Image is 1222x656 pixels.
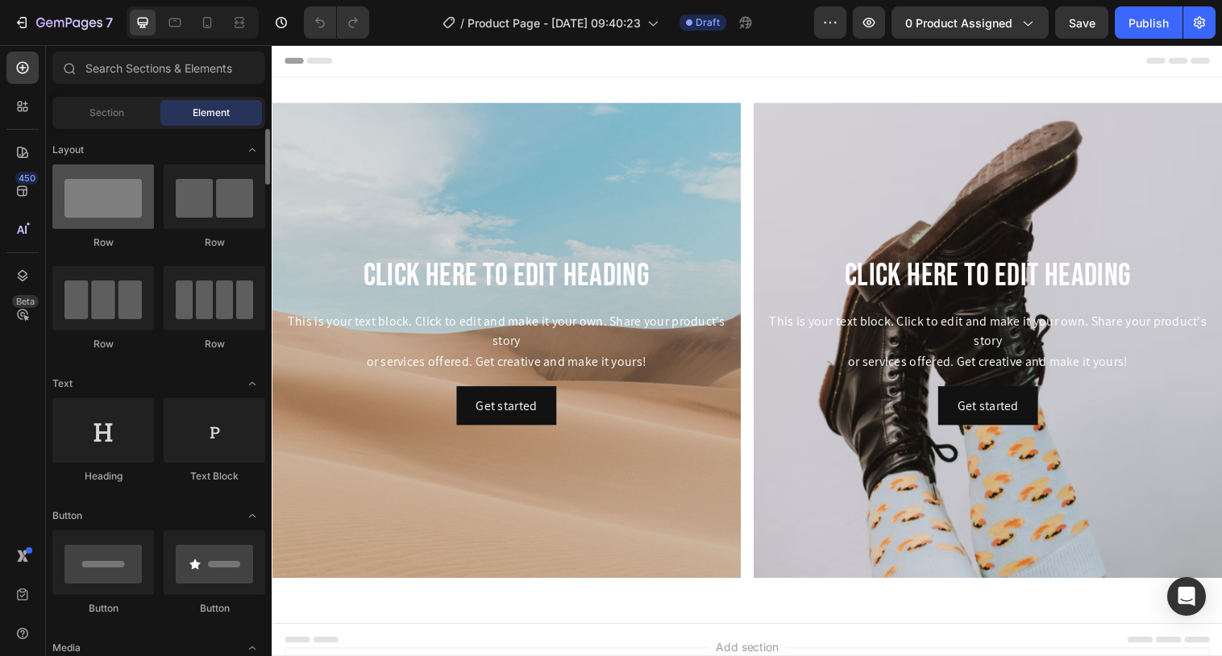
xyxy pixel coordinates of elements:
[6,6,120,39] button: 7
[164,469,265,484] div: Text Block
[106,13,113,32] p: 7
[468,15,641,31] span: Product Page - [DATE] 09:40:23
[12,295,39,308] div: Beta
[164,235,265,250] div: Row
[239,503,265,529] span: Toggle open
[193,106,230,120] span: Element
[15,172,39,185] div: 450
[52,235,154,250] div: Row
[52,469,154,484] div: Heading
[239,137,265,163] span: Toggle open
[490,59,967,542] div: Background Image
[52,52,265,84] input: Search Sections & Elements
[52,641,81,655] span: Media
[1055,6,1108,39] button: Save
[503,214,954,256] h2: Click here to edit heading
[304,6,369,39] div: Undo/Redo
[696,15,720,30] span: Draft
[905,15,1012,31] span: 0 product assigned
[503,269,954,334] div: This is your text block. Click to edit and make it your own. Share your product's story or servic...
[52,376,73,391] span: Text
[52,601,154,616] div: Button
[272,45,1222,656] iframe: Design area
[678,347,779,388] button: Get started
[52,337,154,351] div: Row
[460,15,464,31] span: /
[164,601,265,616] div: Button
[89,106,124,120] span: Section
[1128,15,1169,31] div: Publish
[697,357,759,378] div: Get started
[1069,16,1095,30] span: Save
[1115,6,1183,39] button: Publish
[52,509,82,523] span: Button
[239,371,265,397] span: Toggle open
[52,143,84,157] span: Layout
[1167,577,1206,616] div: Open Intercom Messenger
[164,337,265,351] div: Row
[892,6,1049,39] button: 0 product assigned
